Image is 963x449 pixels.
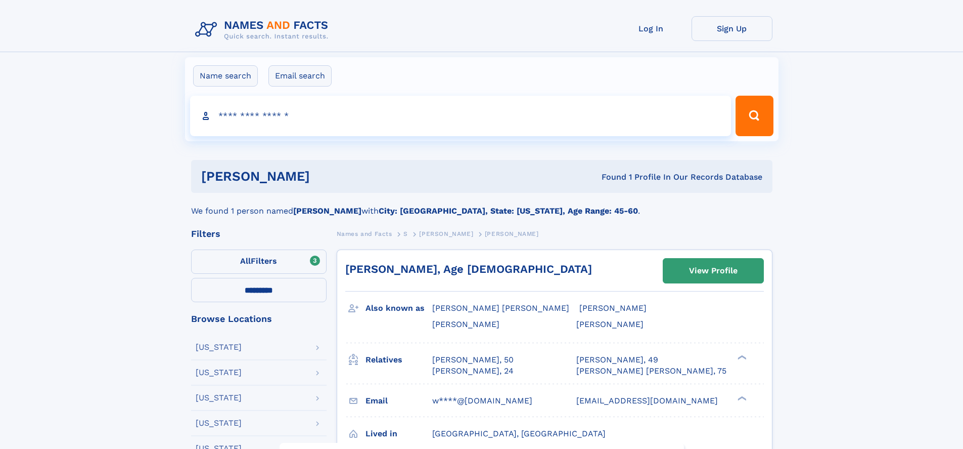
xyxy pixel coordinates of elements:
[365,425,432,442] h3: Lived in
[611,16,692,41] a: Log In
[379,206,638,216] b: City: [GEOGRAPHIC_DATA], State: [US_STATE], Age Range: 45-60
[692,16,772,41] a: Sign Up
[432,429,606,438] span: [GEOGRAPHIC_DATA], [GEOGRAPHIC_DATA]
[432,354,514,365] a: [PERSON_NAME], 50
[190,96,731,136] input: search input
[193,65,258,87] label: Name search
[196,419,242,427] div: [US_STATE]
[337,227,392,240] a: Names and Facts
[196,394,242,402] div: [US_STATE]
[191,229,327,238] div: Filters
[432,365,514,377] a: [PERSON_NAME], 24
[663,259,763,283] a: View Profile
[240,256,251,266] span: All
[191,193,772,217] div: We found 1 person named with .
[579,303,647,313] span: [PERSON_NAME]
[576,396,718,405] span: [EMAIL_ADDRESS][DOMAIN_NAME]
[403,230,408,237] span: S
[191,250,327,274] label: Filters
[293,206,361,216] b: [PERSON_NAME]
[365,300,432,317] h3: Also known as
[191,16,337,44] img: Logo Names and Facts
[432,303,569,313] span: [PERSON_NAME] [PERSON_NAME]
[403,227,408,240] a: S
[365,392,432,410] h3: Email
[485,230,539,237] span: [PERSON_NAME]
[689,259,738,282] div: View Profile
[191,314,327,323] div: Browse Locations
[196,369,242,377] div: [US_STATE]
[365,351,432,369] h3: Relatives
[455,172,762,183] div: Found 1 Profile In Our Records Database
[345,263,592,275] a: [PERSON_NAME], Age [DEMOGRAPHIC_DATA]
[419,227,473,240] a: [PERSON_NAME]
[419,230,473,237] span: [PERSON_NAME]
[576,365,726,377] a: [PERSON_NAME] [PERSON_NAME], 75
[432,319,499,329] span: [PERSON_NAME]
[736,96,773,136] button: Search Button
[735,354,747,360] div: ❯
[268,65,332,87] label: Email search
[201,170,456,183] h1: [PERSON_NAME]
[576,354,658,365] a: [PERSON_NAME], 49
[735,395,747,401] div: ❯
[196,343,242,351] div: [US_STATE]
[576,319,644,329] span: [PERSON_NAME]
